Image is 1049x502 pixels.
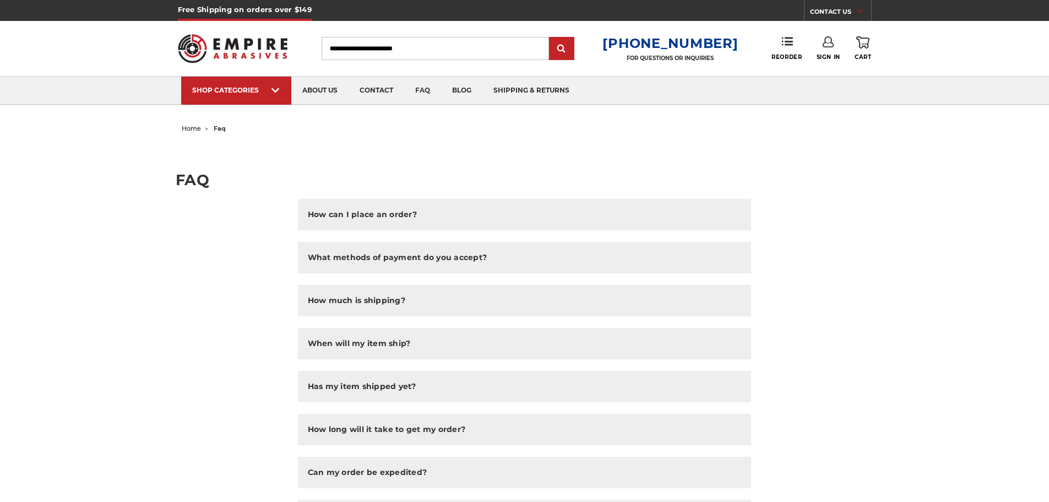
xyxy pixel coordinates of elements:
h2: What methods of payment do you accept? [308,252,487,263]
input: Submit [551,38,573,60]
h2: Has my item shipped yet? [308,381,416,392]
button: What methods of payment do you accept? [298,242,752,273]
a: home [182,125,201,132]
a: blog [441,77,482,105]
a: CONTACT US [810,6,871,21]
button: When will my item ship? [298,328,752,359]
span: faq [214,125,226,132]
a: faq [404,77,441,105]
button: How much is shipping? [298,285,752,316]
img: Empire Abrasives [178,27,288,70]
button: Has my item shipped yet? [298,371,752,402]
button: How can I place an order? [298,199,752,230]
a: [PHONE_NUMBER] [602,35,738,51]
a: Reorder [771,36,802,60]
h2: How much is shipping? [308,295,405,306]
a: Cart [855,36,871,61]
span: Sign In [817,53,840,61]
h2: When will my item ship? [308,338,411,349]
p: FOR QUESTIONS OR INQUIRIES [602,55,738,62]
div: SHOP CATEGORIES [192,86,280,94]
h2: How long will it take to get my order? [308,424,466,435]
h2: How can I place an order? [308,209,417,220]
h2: Can my order be expedited? [308,467,427,478]
span: Cart [855,53,871,61]
a: contact [349,77,404,105]
span: Reorder [771,53,802,61]
h1: FAQ [176,172,873,187]
button: How long will it take to get my order? [298,414,752,445]
a: about us [291,77,349,105]
a: shipping & returns [482,77,580,105]
button: Can my order be expedited? [298,457,752,488]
